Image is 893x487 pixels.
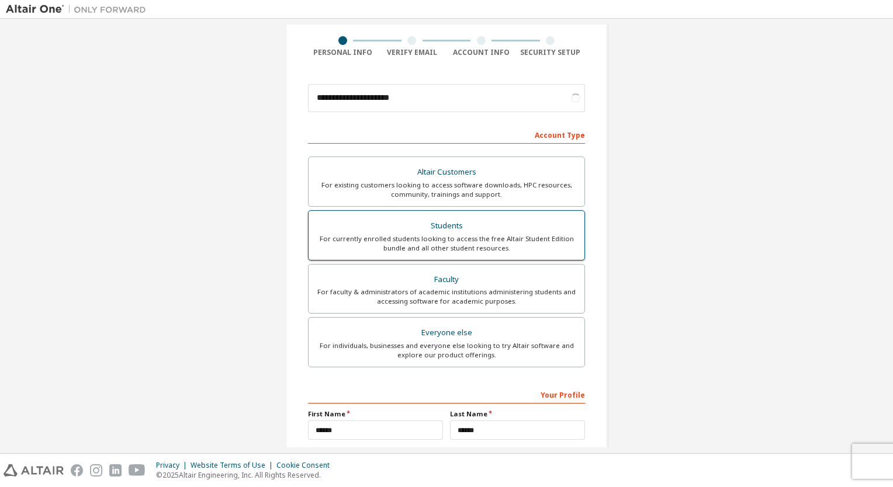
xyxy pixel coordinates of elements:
div: For faculty & administrators of academic institutions administering students and accessing softwa... [316,287,577,306]
div: Cookie Consent [276,461,337,470]
div: Faculty [316,272,577,288]
div: Security Setup [516,48,586,57]
img: Altair One [6,4,152,15]
div: For currently enrolled students looking to access the free Altair Student Edition bundle and all ... [316,234,577,253]
div: Account Type [308,125,585,144]
label: Job Title [308,447,585,456]
div: Personal Info [308,48,378,57]
img: altair_logo.svg [4,464,64,476]
label: First Name [308,409,443,419]
img: facebook.svg [71,464,83,476]
p: © 2025 Altair Engineering, Inc. All Rights Reserved. [156,470,337,480]
img: instagram.svg [90,464,102,476]
label: Last Name [450,409,585,419]
img: youtube.svg [129,464,146,476]
div: Everyone else [316,325,577,341]
div: Website Terms of Use [191,461,276,470]
div: Verify Email [378,48,447,57]
img: linkedin.svg [109,464,122,476]
div: For existing customers looking to access software downloads, HPC resources, community, trainings ... [316,180,577,199]
div: Your Profile [308,385,585,403]
div: For individuals, businesses and everyone else looking to try Altair software and explore our prod... [316,341,577,360]
div: Altair Customers [316,164,577,180]
div: Account Info [446,48,516,57]
div: Privacy [156,461,191,470]
div: Students [316,218,577,234]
